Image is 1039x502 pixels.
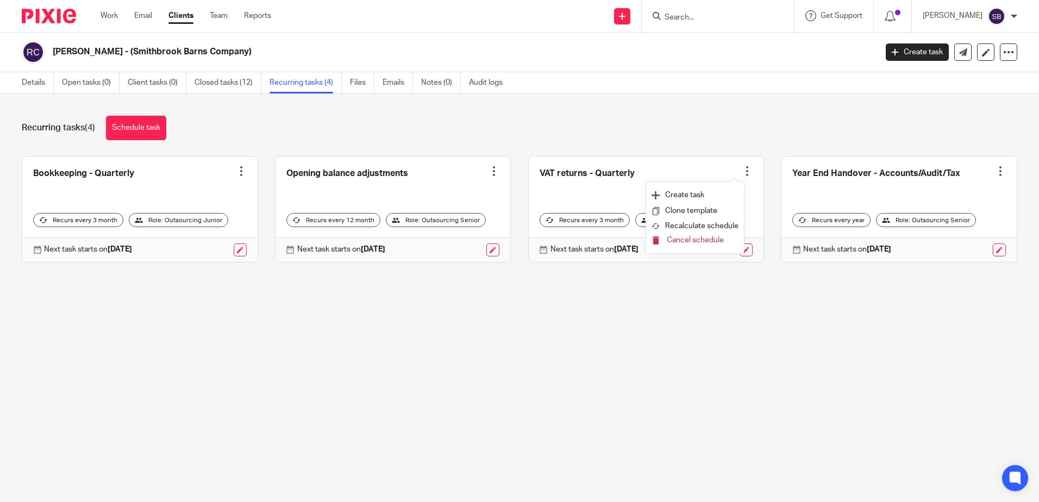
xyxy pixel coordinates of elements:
[652,219,738,234] button: Recalculate schedule
[244,10,271,21] a: Reports
[614,246,639,253] strong: [DATE]
[22,72,54,93] a: Details
[350,72,374,93] a: Files
[652,187,738,203] a: Create task
[667,236,724,244] span: Cancel schedule
[195,72,261,93] a: Closed tasks (12)
[129,213,228,227] div: Role: Outsourcing Junior
[62,72,120,93] a: Open tasks (0)
[803,244,891,255] p: Next task starts on
[876,213,976,227] div: Role: Outsourcing Senior
[101,10,118,21] a: Work
[664,13,761,23] input: Search
[22,9,76,23] img: Pixie
[652,234,738,248] button: Cancel schedule
[386,213,486,227] div: Role: Outsourcing Senior
[652,203,738,219] a: Clone template
[792,213,871,227] div: Recurs every year
[286,213,380,227] div: Recurs every 12 month
[383,72,413,93] a: Emails
[297,244,385,255] p: Next task starts on
[22,122,95,134] h1: Recurring tasks
[540,213,630,227] div: Recurs every 3 month
[821,12,862,20] span: Get Support
[421,72,461,93] a: Notes (0)
[923,10,982,21] p: [PERSON_NAME]
[108,246,132,253] strong: [DATE]
[550,244,639,255] p: Next task starts on
[270,72,342,93] a: Recurring tasks (4)
[128,72,186,93] a: Client tasks (0)
[469,72,511,93] a: Audit logs
[210,10,228,21] a: Team
[361,246,385,253] strong: [DATE]
[33,213,123,227] div: Recurs every 3 month
[22,41,45,64] img: svg%3E
[106,116,166,140] a: Schedule task
[53,46,706,58] h2: [PERSON_NAME] - (Smithbrook Barns Company)
[988,8,1005,25] img: svg%3E
[886,43,949,61] a: Create task
[168,10,193,21] a: Clients
[85,123,95,132] span: (4)
[134,10,152,21] a: Email
[635,213,735,227] div: Role: Outsourcing Senior
[867,246,891,253] strong: [DATE]
[44,244,132,255] p: Next task starts on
